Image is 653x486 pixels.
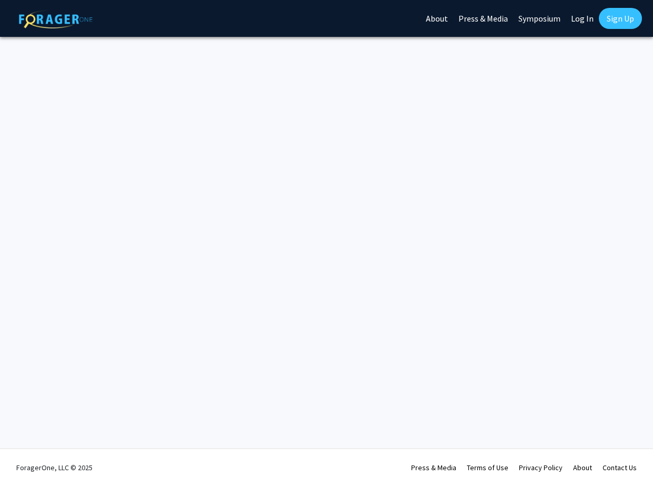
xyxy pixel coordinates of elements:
a: Contact Us [603,463,637,472]
img: ForagerOne Logo [19,10,93,28]
div: ForagerOne, LLC © 2025 [16,449,93,486]
a: Sign Up [599,8,642,29]
a: Press & Media [411,463,456,472]
a: About [573,463,592,472]
a: Terms of Use [467,463,508,472]
a: Privacy Policy [519,463,563,472]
